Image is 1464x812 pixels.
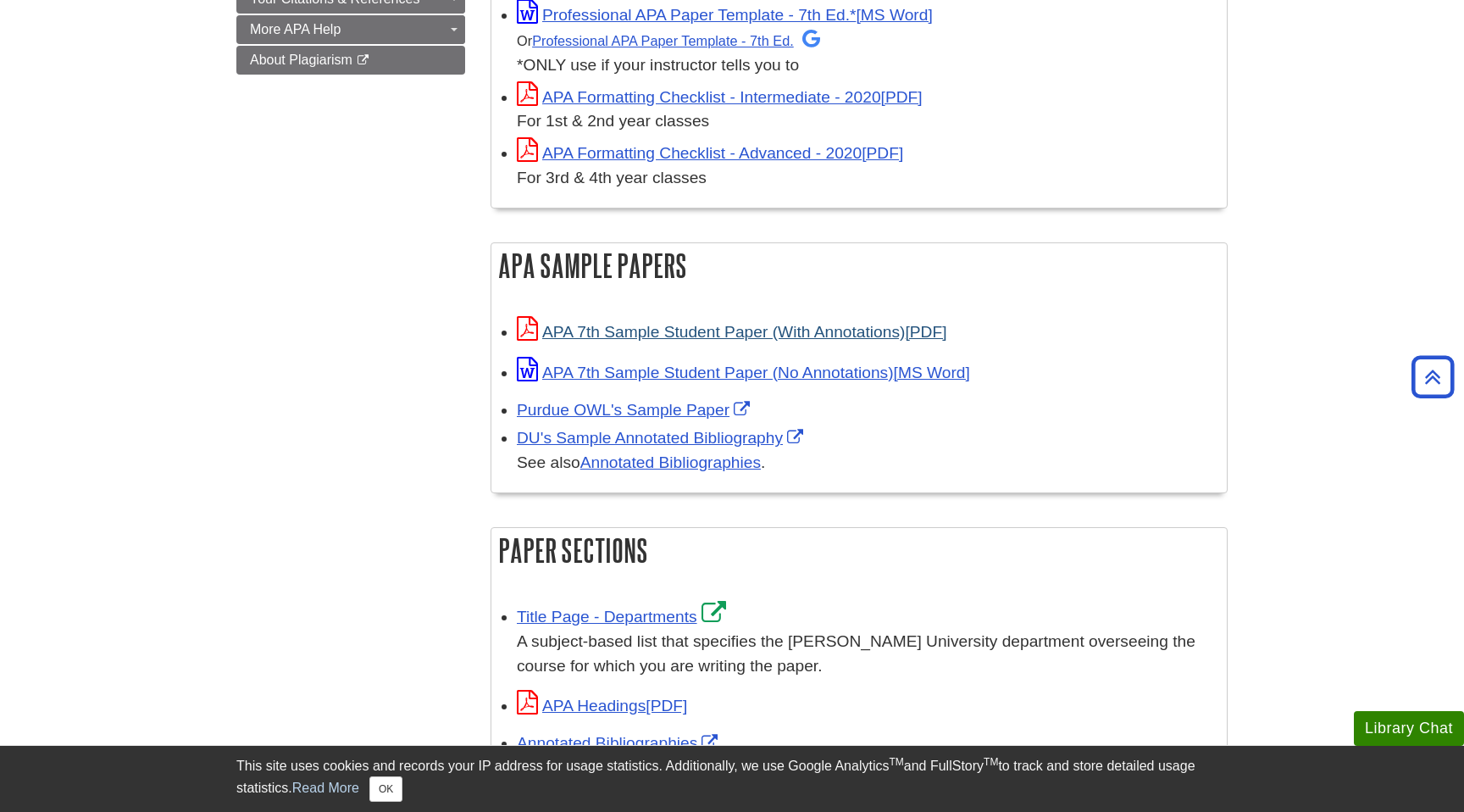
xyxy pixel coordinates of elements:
[517,364,970,381] a: Link opens in new window
[517,608,730,626] a: Link opens in new window
[517,734,722,752] a: Link opens in new window
[517,451,1218,476] div: See also .
[1354,711,1464,746] button: Library Chat
[517,144,903,162] a: Link opens in new window
[517,6,933,24] a: Link opens in new window
[517,33,820,48] small: Or
[889,756,903,768] sup: TM
[491,528,1227,573] h2: Paper Sections
[236,756,1228,802] div: This site uses cookies and records your IP address for usage statistics. Additionally, we use Goo...
[292,781,359,795] a: Read More
[250,22,341,36] span: More APA Help
[236,46,465,75] a: About Plagiarism
[532,33,820,48] a: Professional APA Paper Template - 7th Ed.
[236,15,465,44] a: More APA Help
[517,28,1218,78] div: *ONLY use if your instructor tells you to
[517,88,923,106] a: Link opens in new window
[517,429,807,447] a: Link opens in new window
[517,109,1218,134] div: For 1st & 2nd year classes
[369,776,402,802] button: Close
[517,697,687,715] a: Link opens in new window
[580,453,761,471] a: Annotated Bibliographies
[517,166,1218,191] div: For 3rd & 4th year classes
[517,323,946,341] a: Link opens in new window
[984,756,998,768] sup: TM
[356,55,370,66] i: This link opens in a new window
[1406,365,1460,388] a: Back to Top
[491,243,1227,288] h2: APA Sample Papers
[517,401,754,419] a: Link opens in new window
[517,630,1218,679] div: A subject-based list that specifies the [PERSON_NAME] University department overseeing the course...
[250,53,352,67] span: About Plagiarism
